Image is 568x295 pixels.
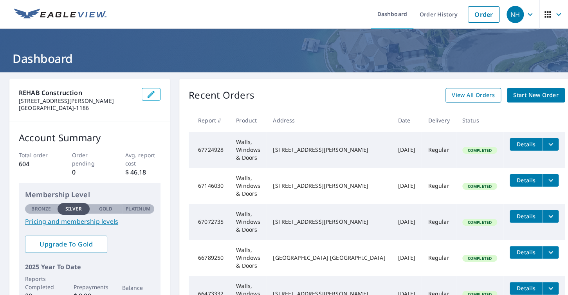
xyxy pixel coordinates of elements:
[273,182,385,190] div: [STREET_ADDRESS][PERSON_NAME]
[514,176,538,184] span: Details
[392,204,422,240] td: [DATE]
[468,6,499,23] a: Order
[422,240,456,276] td: Regular
[25,236,107,253] a: Upgrade To Gold
[19,97,135,104] p: [STREET_ADDRESS][PERSON_NAME]
[452,90,495,100] span: View All Orders
[422,132,456,168] td: Regular
[99,205,112,212] p: Gold
[507,88,565,103] a: Start New Order
[31,205,51,212] p: Bronze
[510,138,543,151] button: detailsBtn-67724928
[65,205,82,212] p: Silver
[72,167,108,177] p: 0
[19,159,54,169] p: 604
[267,109,391,132] th: Address
[463,147,496,153] span: Completed
[514,248,538,256] span: Details
[514,212,538,220] span: Details
[25,275,58,291] p: Reports Completed
[19,104,135,112] p: [GEOGRAPHIC_DATA]-1186
[230,240,267,276] td: Walls, Windows & Doors
[273,146,385,154] div: [STREET_ADDRESS][PERSON_NAME]
[392,168,422,204] td: [DATE]
[422,109,456,132] th: Delivery
[72,151,108,167] p: Order pending
[125,151,161,167] p: Avg. report cost
[422,204,456,240] td: Regular
[189,168,230,204] td: 67146030
[189,132,230,168] td: 67724928
[510,282,543,295] button: detailsBtn-66473332
[230,204,267,240] td: Walls, Windows & Doors
[543,174,559,187] button: filesDropdownBtn-67146030
[9,50,559,67] h1: Dashboard
[25,217,154,226] a: Pricing and membership levels
[230,132,267,168] td: Walls, Windows & Doors
[510,246,543,259] button: detailsBtn-66789250
[445,88,501,103] a: View All Orders
[543,210,559,223] button: filesDropdownBtn-67072735
[392,109,422,132] th: Date
[31,240,101,248] span: Upgrade To Gold
[463,255,496,261] span: Completed
[543,138,559,151] button: filesDropdownBtn-67724928
[543,246,559,259] button: filesDropdownBtn-66789250
[510,210,543,223] button: detailsBtn-67072735
[14,9,106,20] img: EV Logo
[513,90,559,100] span: Start New Order
[463,183,496,189] span: Completed
[463,219,496,225] span: Completed
[507,6,524,23] div: NH
[125,167,161,177] p: $ 46.18
[392,240,422,276] td: [DATE]
[514,284,538,292] span: Details
[19,131,160,145] p: Account Summary
[25,262,154,272] p: 2025 Year To Date
[273,218,385,226] div: [STREET_ADDRESS][PERSON_NAME]
[422,168,456,204] td: Regular
[189,204,230,240] td: 67072735
[273,254,385,262] div: [GEOGRAPHIC_DATA] [GEOGRAPHIC_DATA]
[19,151,54,159] p: Total order
[189,88,254,103] p: Recent Orders
[189,109,230,132] th: Report #
[230,109,267,132] th: Product
[122,284,155,292] p: Balance
[74,283,106,291] p: Prepayments
[189,240,230,276] td: 66789250
[514,140,538,148] span: Details
[510,174,543,187] button: detailsBtn-67146030
[25,189,154,200] p: Membership Level
[126,205,150,212] p: Platinum
[392,132,422,168] td: [DATE]
[456,109,503,132] th: Status
[543,282,559,295] button: filesDropdownBtn-66473332
[230,168,267,204] td: Walls, Windows & Doors
[19,88,135,97] p: REHAB Construction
